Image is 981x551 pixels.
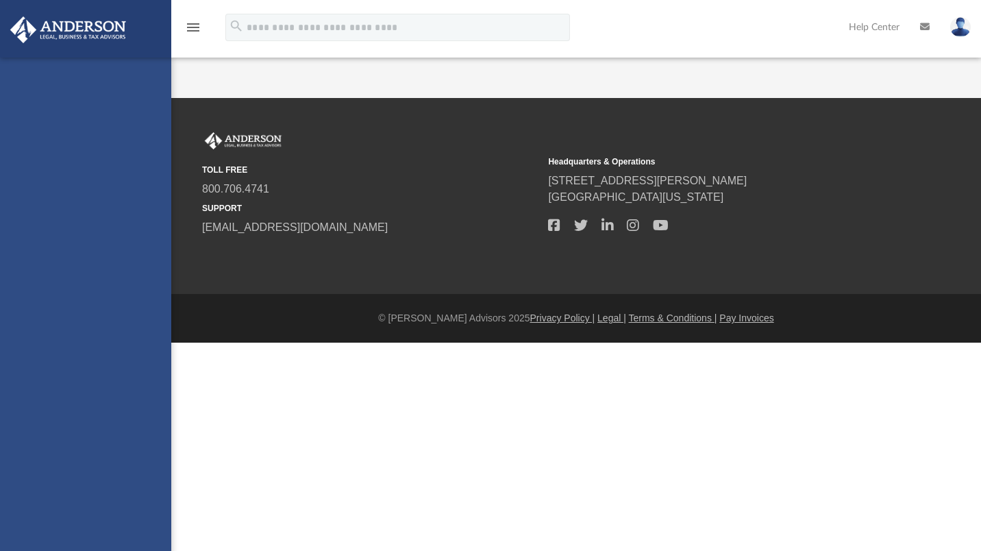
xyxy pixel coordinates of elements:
div: © [PERSON_NAME] Advisors 2025 [171,311,981,326]
img: Anderson Advisors Platinum Portal [202,132,284,150]
a: Terms & Conditions | [629,313,717,323]
i: search [229,19,244,34]
a: 800.706.4741 [202,183,269,195]
a: menu [185,26,201,36]
img: User Pic [950,17,971,37]
a: Privacy Policy | [530,313,595,323]
a: [GEOGRAPHIC_DATA][US_STATE] [548,191,723,203]
img: Anderson Advisors Platinum Portal [6,16,130,43]
small: TOLL FREE [202,164,538,176]
i: menu [185,19,201,36]
a: Legal | [597,313,626,323]
small: Headquarters & Operations [548,156,884,168]
a: [EMAIL_ADDRESS][DOMAIN_NAME] [202,221,388,233]
a: Pay Invoices [719,313,773,323]
small: SUPPORT [202,202,538,215]
a: [STREET_ADDRESS][PERSON_NAME] [548,175,747,186]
